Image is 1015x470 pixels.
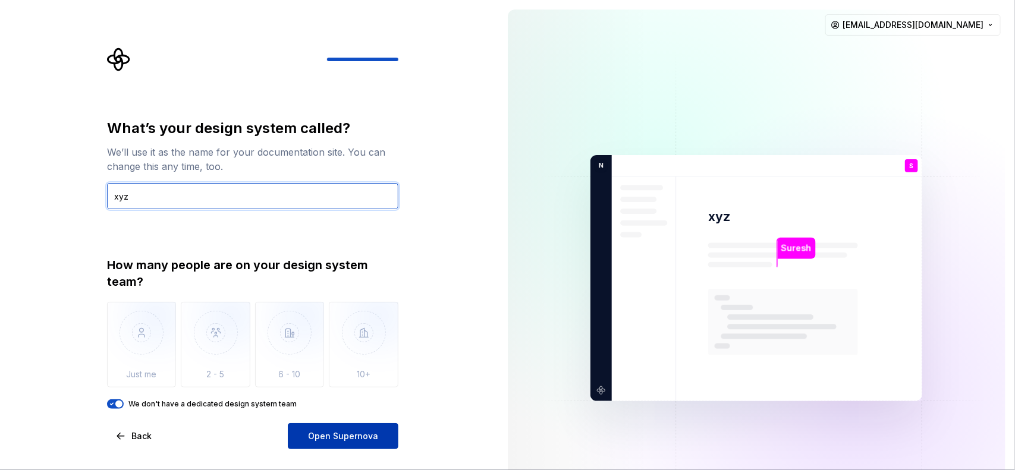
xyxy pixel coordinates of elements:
[131,430,152,442] span: Back
[107,183,398,209] input: Design system name
[843,19,983,31] span: [EMAIL_ADDRESS][DOMAIN_NAME]
[128,399,297,409] label: We don't have a dedicated design system team
[107,423,162,449] button: Back
[910,163,914,169] p: S
[107,257,398,290] div: How many people are on your design system team?
[107,119,398,138] div: What’s your design system called?
[107,145,398,174] div: We’ll use it as the name for your documentation site. You can change this any time, too.
[781,242,812,255] p: Suresh
[107,48,131,71] svg: Supernova Logo
[825,14,1001,36] button: [EMAIL_ADDRESS][DOMAIN_NAME]
[288,423,398,449] button: Open Supernova
[308,430,378,442] span: Open Supernova
[595,160,604,171] p: N
[708,209,731,226] p: xyz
